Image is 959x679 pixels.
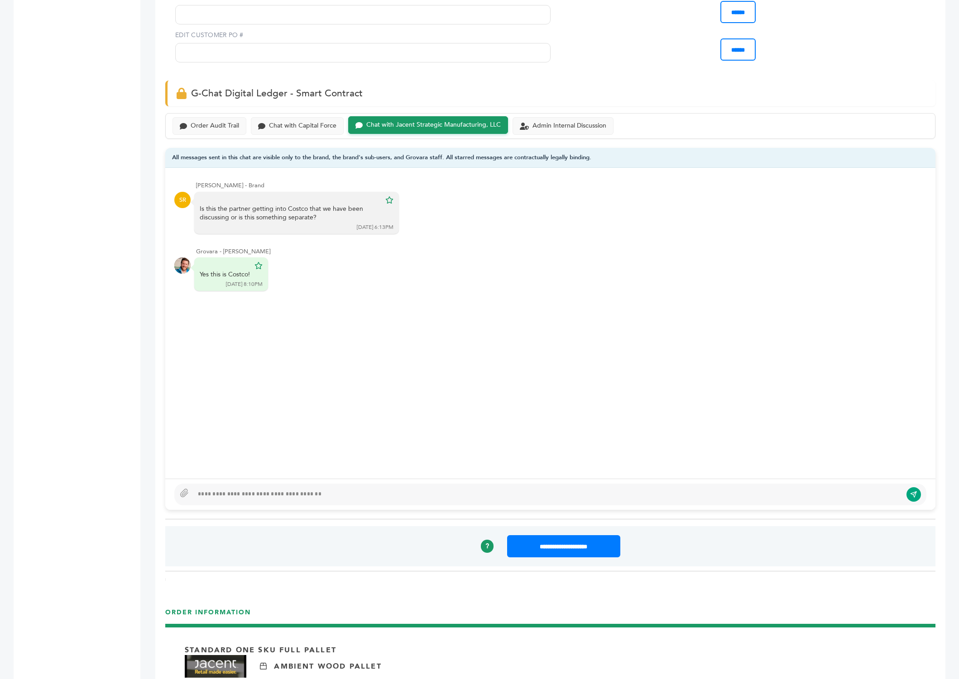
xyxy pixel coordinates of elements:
p: Ambient Wood Pallet [274,661,381,671]
div: Chat with Jacent Strategic Manufacturing, LLC [366,121,501,129]
div: SR [174,192,191,208]
div: Yes this is Costco! [200,270,250,279]
a: ? [481,540,494,552]
div: [DATE] 6:13PM [357,223,393,231]
div: Grovara - [PERSON_NAME] [196,247,926,256]
img: Ambient [260,663,267,670]
img: Brand Name [185,655,246,678]
span: G-Chat Digital Ledger - Smart Contract [191,87,363,100]
div: [PERSON_NAME] - Brand [196,181,926,190]
h3: ORDER INFORMATION [165,608,935,624]
p: Standard One Sku Full Pallet [185,645,336,655]
div: [DATE] 8:10PM [226,280,263,288]
div: All messages sent in this chat are visible only to the brand, the brand's sub-users, and Grovara ... [165,148,935,168]
div: Admin Internal Discussion [532,122,606,130]
label: EDIT CUSTOMER PO # [175,31,551,40]
div: Is this the partner getting into Costco that we have been discussing or is this something separate? [200,204,381,222]
div: Chat with Capital Force [269,122,336,130]
div: Order Audit Trail [191,122,239,130]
